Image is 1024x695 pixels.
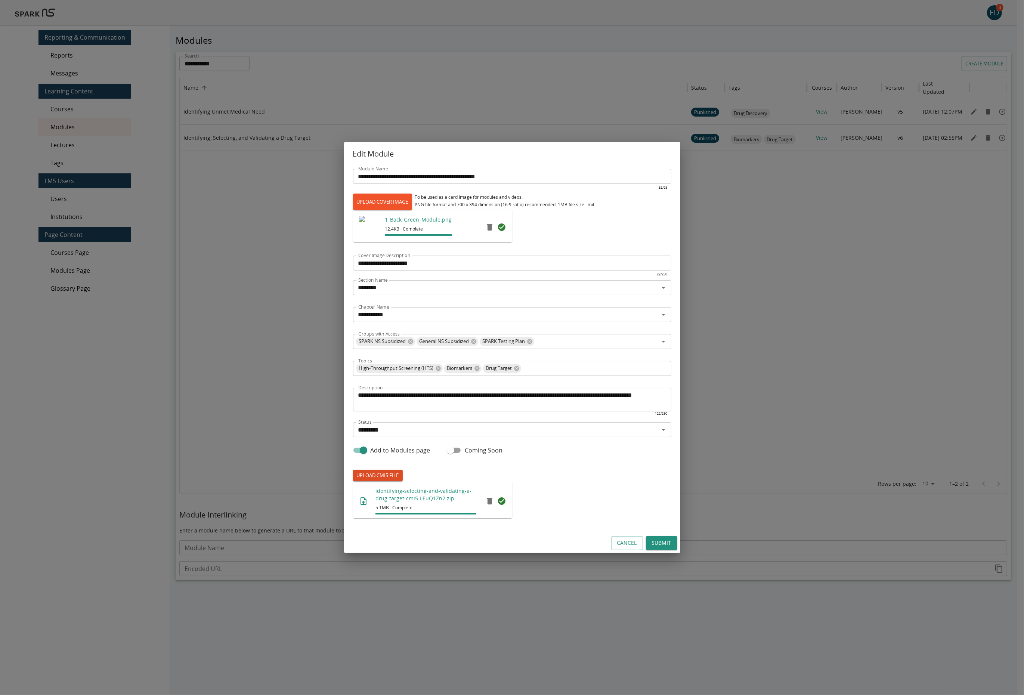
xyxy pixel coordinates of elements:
[658,424,669,435] button: Open
[358,419,372,425] label: Status
[358,331,400,337] label: Groups with Access
[646,536,677,550] button: Submit
[356,364,437,373] span: High-Throughput Screening (HTS)
[358,252,411,259] label: Cover Image Description
[358,304,389,310] label: Chapter Name
[371,446,430,455] span: Add to Modules page
[353,470,403,481] label: UPLOAD CMI5 FILE
[658,336,669,347] button: Open
[480,337,534,346] div: SPARK Testing Plan
[358,358,372,364] label: Topics
[375,513,476,515] span: File upload progress
[356,337,415,346] div: SPARK NS Subsidized
[480,337,528,346] span: SPARK Testing Plan
[611,536,643,550] button: Cancel
[444,364,476,373] span: Biomarkers
[483,364,515,373] span: Drug Target
[385,225,452,233] span: 12.4KB · Complete
[375,504,476,512] span: 5.1MB · Complete
[417,337,472,346] span: General NS Subsidized
[385,234,452,236] span: File upload progress
[344,142,680,166] h2: Edit Module
[444,364,482,373] div: Biomarkers
[358,166,388,172] label: Module Name
[415,194,596,208] div: To be used as a card image for modules and videos. PNG file format and 700 x 394 dimension (16:9 ...
[353,194,412,210] label: UPLOAD COVER IMAGE
[658,309,669,320] button: Open
[482,220,497,235] button: remove
[358,384,383,391] label: Description
[356,337,409,346] span: SPARK NS Subsidized
[375,487,476,502] p: identifying-selecting-and-validating-a-drug-target-cmi5-LEuQ1Zn2.zip
[482,494,497,509] button: remove
[483,364,521,373] div: Drug Target
[658,282,669,293] button: Open
[356,364,443,373] div: High-Throughput Screening (HTS)
[359,216,381,238] img: https://sparklms-mediaproductionbucket-ttjvcbkz8ul7.s3.amazonaws.com/mimg/c6e6a59b8eb743abb8b0797...
[358,277,388,283] label: Section Name
[417,337,478,346] div: General NS Subsidized
[465,446,503,455] span: Coming Soon
[385,216,452,223] p: 1_Back_Green_Module.png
